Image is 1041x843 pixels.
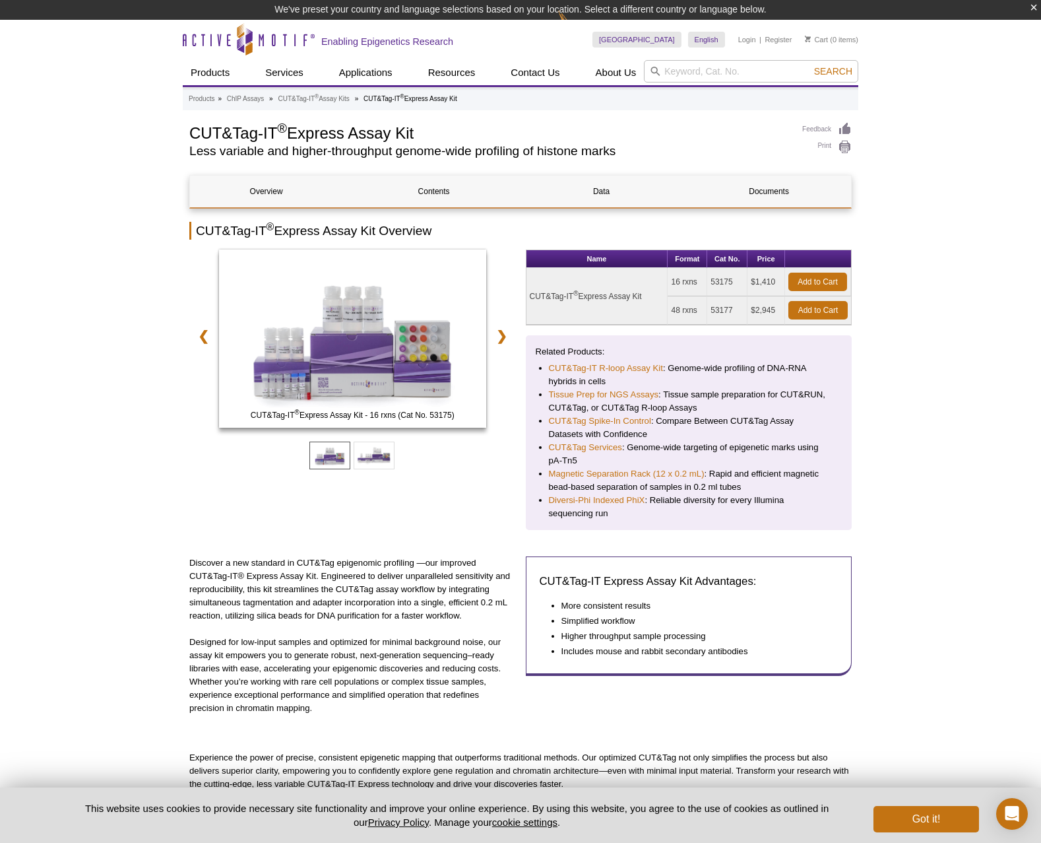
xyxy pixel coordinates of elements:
[573,290,578,297] sup: ®
[549,467,705,481] a: Magnetic Separation Rack (12 x 0.2 mL)
[257,60,311,85] a: Services
[189,145,789,157] h2: Less variable and higher-throughput genome-wide profiling of histone marks
[561,615,825,628] li: Simplified workflow
[549,494,829,520] li: : Reliable diversity for every Illumina sequencing run
[814,66,852,77] span: Search
[295,409,300,416] sup: ®
[549,494,645,507] a: Diversi-Phi Indexed PhiX
[668,296,707,325] td: 48 rxns
[315,93,319,100] sup: ®
[549,415,829,441] li: : Compare Between CUT&Tag Assay Datasets with Confidence
[267,221,274,232] sup: ®
[189,636,516,715] p: Designed for low-input samples and optimized for minimal background noise, our assay kit empowers...
[549,441,622,454] a: CUT&Tag Services
[644,60,858,83] input: Keyword, Cat. No.
[526,268,668,325] td: CUT&Tag-IT Express Assay Kit
[802,122,852,137] a: Feedback
[400,93,404,100] sup: ®
[802,140,852,154] a: Print
[688,32,725,48] a: English
[189,122,789,142] h1: CUT&Tag-IT Express Assay Kit
[503,60,567,85] a: Contact Us
[805,32,858,48] li: (0 items)
[805,35,828,44] a: Cart
[526,250,668,268] th: Name
[668,250,707,268] th: Format
[420,60,484,85] a: Resources
[363,95,457,102] li: CUT&Tag-IT Express Assay Kit
[321,36,453,48] h2: Enabling Epigenetics Research
[747,296,785,325] td: $2,945
[183,60,237,85] a: Products
[549,362,663,375] a: CUT&Tag-IT R-loop Assay Kit
[540,574,838,590] h3: CUT&Tag-IT Express Assay Kit Advantages:
[278,93,349,105] a: CUT&Tag-IT®Assay Kits
[996,798,1028,830] div: Open Intercom Messenger
[549,467,829,494] li: : Rapid and efficient magnetic bead-based separation of samples in 0.2 ml tubes
[707,296,747,325] td: 53177
[873,806,979,832] button: Got it!
[561,630,825,643] li: Higher throughput sample processing
[218,95,222,102] li: »
[219,250,486,428] img: CUT&Tag-IT Express Assay Kit - 16 rxns
[738,35,756,44] a: Login
[189,222,852,240] h2: CUT&Tag-IT Express Assay Kit Overview
[747,250,785,268] th: Price
[62,801,852,829] p: This website uses cookies to provide necessary site functionality and improve your online experie...
[189,93,214,105] a: Products
[588,60,645,85] a: About Us
[707,268,747,296] td: 53175
[277,121,287,135] sup: ®
[759,32,761,48] li: |
[788,301,848,320] a: Add to Cart
[668,268,707,296] td: 16 rxns
[592,32,681,48] a: [GEOGRAPHIC_DATA]
[190,176,342,207] a: Overview
[536,345,842,358] p: Related Products:
[747,268,785,296] td: $1,410
[810,65,856,77] button: Search
[558,10,593,41] img: Change Here
[549,415,651,428] a: CUT&Tag Spike-In Control
[561,599,825,613] li: More consistent results
[358,176,510,207] a: Contents
[219,250,486,432] a: CUT&Tag-IT Express Assay Kit - 16 rxns
[269,95,273,102] li: »
[355,95,359,102] li: »
[368,817,429,828] a: Privacy Policy
[222,409,483,422] span: CUT&Tag-IT Express Assay Kit - 16 rxns (Cat No. 53175)
[549,388,829,415] li: : Tissue sample preparation for CUT&RUN, CUT&Tag, or CUT&Tag R-loop Assays
[189,751,852,791] p: Experience the power of precise, consistent epigenetic mapping that outperforms traditional metho...
[788,273,847,291] a: Add to Cart
[707,250,747,268] th: Cat No.
[693,176,845,207] a: Documents
[561,645,825,658] li: Includes mouse and rabbit secondary antibodies
[189,321,218,351] a: ❮
[549,441,829,467] li: : Genome-wide targeting of epigenetic marks using pA-Tn5
[549,362,829,388] li: : Genome-wide profiling of DNA-RNA hybrids in cells
[805,36,811,42] img: Your Cart
[492,817,557,828] button: cookie settings
[525,176,678,207] a: Data
[765,35,792,44] a: Register
[331,60,400,85] a: Applications
[549,388,659,401] a: Tissue Prep for NGS Assays
[488,321,516,351] a: ❯
[189,556,516,623] p: Discover a new standard in CUT&Tag epigenomic profiling —our improved CUT&Tag-IT® Express Assay K...
[227,93,265,105] a: ChIP Assays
